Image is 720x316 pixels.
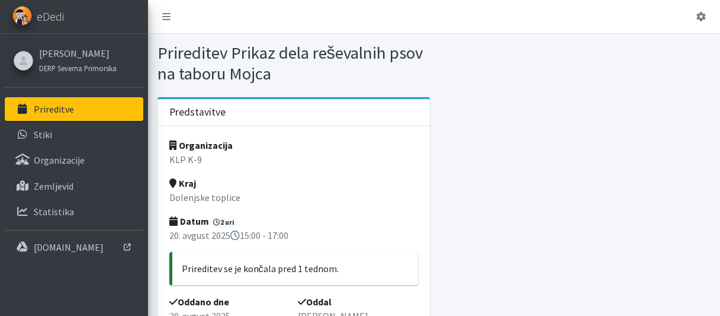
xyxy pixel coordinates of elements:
p: Zemljevid [34,180,73,192]
p: Stiki [34,129,52,141]
p: Organizacije [34,154,85,166]
a: Stiki [5,123,143,146]
a: Zemljevid [5,174,143,198]
strong: Organizacija [169,139,233,151]
span: 2 uri [211,217,238,228]
p: Prireditve [34,103,74,115]
p: [DOMAIN_NAME] [34,241,104,253]
p: Prireditev se je končala pred 1 tednom. [182,261,409,276]
strong: Kraj [169,177,196,189]
a: Prireditve [5,97,143,121]
p: Statistika [34,206,74,218]
a: [DOMAIN_NAME] [5,235,143,259]
a: DERP Severna Primorska [39,60,117,75]
strong: Datum [169,215,209,227]
h1: Prireditev Prikaz dela reševalnih psov na taboru Mojca [157,43,430,84]
h3: Predstavitve [169,106,226,119]
img: eDedi [12,6,32,25]
a: Statistika [5,200,143,224]
small: DERP Severna Primorska [39,63,117,73]
a: Organizacije [5,148,143,172]
p: 20. avgust 2025 15:00 - 17:00 [169,228,418,242]
span: eDedi [37,8,64,25]
p: KLP K-9 [169,152,418,167]
p: Dolenjske toplice [169,190,418,205]
strong: Oddal [298,296,332,308]
a: [PERSON_NAME] [39,46,117,60]
strong: Oddano dne [169,296,229,308]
